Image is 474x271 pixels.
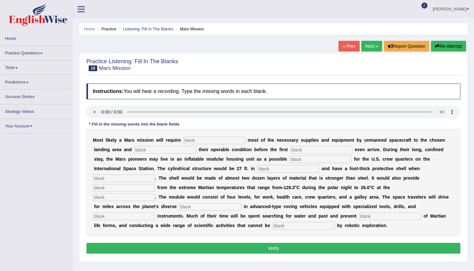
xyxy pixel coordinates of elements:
b: i [434,147,436,152]
b: l [190,157,191,162]
a: « Prev [338,41,359,52]
b: v [163,157,166,162]
b: p [309,138,312,143]
span: 18 [89,65,97,71]
b: f [259,147,261,152]
b: i [245,147,246,152]
b: t [257,138,258,143]
b: e [399,138,402,143]
a: Practice Questions [0,46,73,58]
b: i [141,138,142,143]
b: q [170,138,173,143]
a: Home [84,27,95,31]
b: u [337,138,340,143]
b: a [112,147,115,152]
b: i [131,157,132,162]
b: n [436,147,439,152]
b: r [142,157,144,162]
b: a [95,147,98,152]
a: Home [0,31,73,44]
b: a [177,157,179,162]
b: t [410,138,411,143]
b: p [213,147,216,152]
b: r [263,147,265,152]
b: v [357,147,360,152]
b: t [253,157,254,162]
input: blank [179,203,241,211]
b: i [237,157,238,162]
b: e [285,157,287,162]
b: n [324,138,326,143]
a: Tests [0,60,73,73]
b: o [246,147,249,152]
b: l [218,157,220,162]
small: Mars Mission [99,65,130,71]
b: e [347,138,350,143]
b: r [358,157,360,162]
b: o [413,147,416,152]
b: U [371,157,375,162]
b: e [111,138,113,143]
b: n [277,138,280,143]
b: t [353,138,354,143]
b: o [356,157,358,162]
b: f [433,147,434,152]
b: i [184,157,186,162]
b: f [354,157,356,162]
b: e [382,138,384,143]
b: n [172,157,174,162]
b: Instructions: [93,89,123,94]
b: n [179,157,182,162]
b: r [282,147,284,152]
b: e [265,147,268,152]
b: r [177,138,178,143]
b: d [384,138,387,143]
b: u [232,157,235,162]
b: M [93,138,97,143]
b: e [140,157,142,162]
b: o [261,138,264,143]
b: d [100,147,103,152]
b: s [255,138,257,143]
input: blank [289,156,351,163]
b: s [94,157,97,162]
b: , [421,147,423,152]
b: i [175,138,177,143]
b: t [270,147,272,152]
b: n [350,138,353,143]
b: o [427,147,430,152]
b: i [242,147,243,152]
b: d [326,138,329,143]
b: l [161,157,162,162]
b: o [229,157,232,162]
b: l [200,157,201,162]
b: c [402,138,404,143]
b: n [135,157,138,162]
b: e [227,147,229,152]
b: c [425,147,427,152]
b: e [440,138,442,143]
b: l [283,157,285,162]
b: t [102,138,103,143]
b: e [360,147,362,152]
b: g [107,147,110,152]
b: e [178,138,181,143]
input: blank [290,146,352,154]
b: o [252,138,255,143]
b: t [420,138,422,143]
b: e [167,138,170,143]
b: h [272,147,275,152]
b: u [303,138,306,143]
b: a [119,157,122,162]
b: e [216,147,219,152]
b: g [395,147,397,152]
b: n [98,147,101,152]
b: s [301,138,303,143]
b: r [166,138,167,143]
b: e [201,157,204,162]
b: r [130,138,132,143]
b: s [145,138,147,143]
input: blank [93,212,155,220]
b: u [364,138,367,143]
b: i [313,138,314,143]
